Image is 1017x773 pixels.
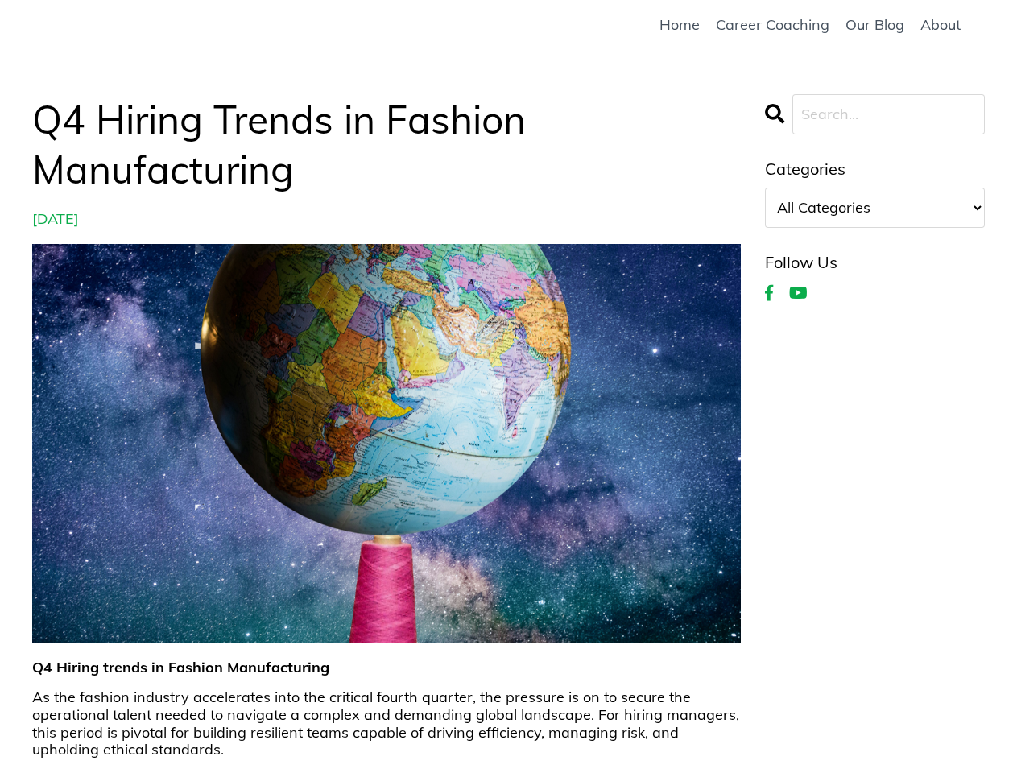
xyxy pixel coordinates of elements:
a: Our Blog [845,16,904,34]
p: Categories [765,159,985,180]
p: Follow Us [765,252,985,273]
a: About [920,16,961,34]
input: Search... [792,94,985,134]
a: Career Coaching [716,16,829,34]
strong: Q4 Hiring trends in Fashion Manufacturing [32,658,329,676]
p: As the fashion industry accelerates into the critical fourth quarter, the pressure is on to secur... [32,688,741,758]
a: Home [659,16,700,34]
span: [DATE] [32,210,741,228]
h1: Q4 Hiring Trends in Fashion Manufacturing [32,94,741,195]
